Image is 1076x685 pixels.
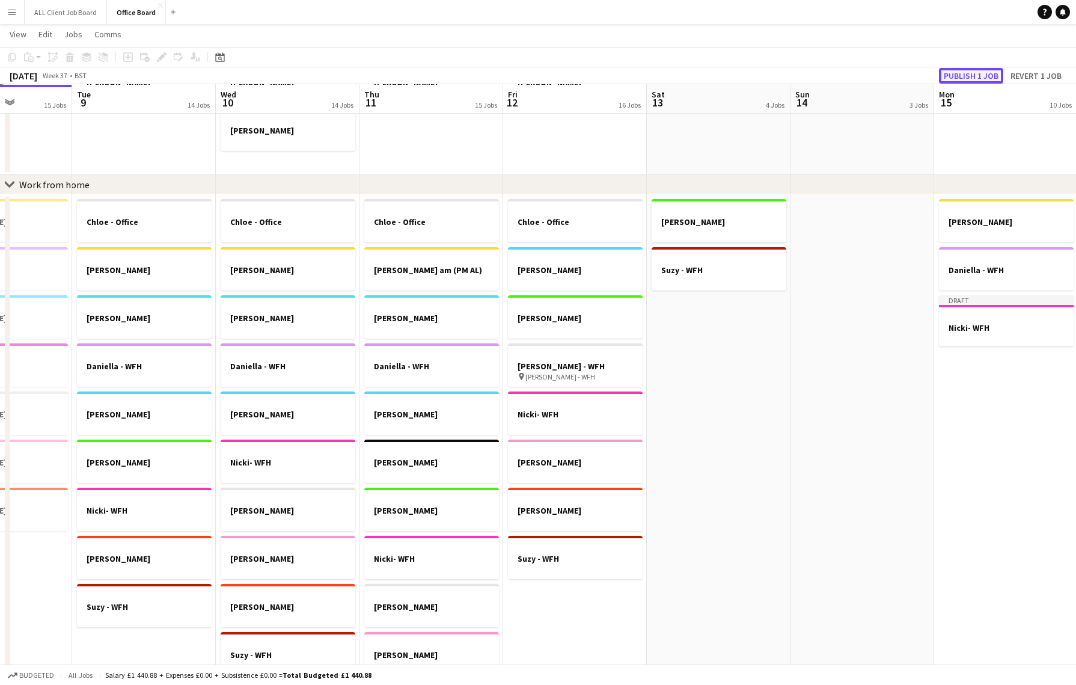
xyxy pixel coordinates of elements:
[10,29,26,40] span: View
[364,601,499,612] h3: [PERSON_NAME]
[508,247,643,290] app-job-card: [PERSON_NAME]
[34,26,57,42] a: Edit
[77,265,212,275] h3: [PERSON_NAME]
[221,125,355,136] h3: [PERSON_NAME]
[508,440,643,483] app-job-card: [PERSON_NAME]
[652,247,786,290] div: Suzy - WFH
[64,29,82,40] span: Jobs
[75,96,91,109] span: 9
[364,392,499,435] app-job-card: [PERSON_NAME]
[364,584,499,627] app-job-card: [PERSON_NAME]
[364,295,499,339] app-job-card: [PERSON_NAME]
[939,68,1003,84] button: Publish 1 job
[652,265,786,275] h3: Suzy - WFH
[75,71,87,80] div: BST
[508,217,643,227] h3: Chloe - Office
[19,671,54,680] span: Budgeted
[188,100,210,109] div: 14 Jobs
[77,247,212,290] app-job-card: [PERSON_NAME]
[939,247,1074,290] div: Daniella - WFH
[508,553,643,564] h3: Suzy - WFH
[221,632,355,675] app-job-card: Suzy - WFH
[38,29,52,40] span: Edit
[10,70,37,82] div: [DATE]
[77,584,212,627] app-job-card: Suzy - WFH
[508,409,643,420] h3: Nicki- WFH
[77,488,212,531] app-job-card: Nicki- WFH
[364,632,499,675] app-job-card: [PERSON_NAME]
[508,536,643,579] div: Suzy - WFH
[364,89,379,100] span: Thu
[221,108,355,151] div: [PERSON_NAME]
[77,313,212,324] h3: [PERSON_NAME]
[939,265,1074,275] h3: Daniella - WFH
[331,100,353,109] div: 14 Jobs
[364,488,499,531] app-job-card: [PERSON_NAME]
[793,96,810,109] span: 14
[364,313,499,324] h3: [PERSON_NAME]
[221,217,355,227] h3: Chloe - Office
[6,669,56,682] button: Budgeted
[77,199,212,242] app-job-card: Chloe - Office
[508,392,643,435] div: Nicki- WFH
[77,295,212,339] app-job-card: [PERSON_NAME]
[77,536,212,579] app-job-card: [PERSON_NAME]
[362,96,379,109] span: 11
[77,392,212,435] app-job-card: [PERSON_NAME]
[364,536,499,579] app-job-card: Nicki- WFH
[221,505,355,516] h3: [PERSON_NAME]
[221,343,355,387] app-job-card: Daniella - WFH
[364,505,499,516] h3: [PERSON_NAME]
[939,295,1074,305] div: Draft
[60,26,87,42] a: Jobs
[90,26,126,42] a: Comms
[650,96,665,109] span: 13
[364,361,499,372] h3: Daniella - WFH
[77,89,91,100] span: Tue
[508,295,643,339] app-job-card: [PERSON_NAME]
[77,361,212,372] h3: Daniella - WFH
[1006,68,1066,84] button: Revert 1 job
[939,199,1074,242] app-job-card: [PERSON_NAME]
[939,295,1074,346] app-job-card: DraftNicki- WFH
[508,199,643,242] app-job-card: Chloe - Office
[939,322,1074,333] h3: Nicki- WFH
[364,343,499,387] div: Daniella - WFH
[221,392,355,435] app-job-card: [PERSON_NAME]
[909,100,928,109] div: 3 Jobs
[364,650,499,660] h3: [PERSON_NAME]
[221,440,355,483] app-job-card: Nicki- WFH
[364,199,499,242] div: Chloe - Office
[221,295,355,339] app-job-card: [PERSON_NAME]
[364,440,499,483] div: [PERSON_NAME]
[525,372,595,381] span: [PERSON_NAME] - WFH
[364,457,499,468] h3: [PERSON_NAME]
[221,247,355,290] div: [PERSON_NAME]
[939,89,955,100] span: Mon
[937,96,955,109] span: 15
[77,217,212,227] h3: Chloe - Office
[508,488,643,531] app-job-card: [PERSON_NAME]
[221,199,355,242] app-job-card: Chloe - Office
[19,179,90,191] div: Work from home
[508,361,643,372] h3: [PERSON_NAME] - WFH
[221,265,355,275] h3: [PERSON_NAME]
[221,650,355,660] h3: Suzy - WFH
[221,488,355,531] app-job-card: [PERSON_NAME]
[508,313,643,324] h3: [PERSON_NAME]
